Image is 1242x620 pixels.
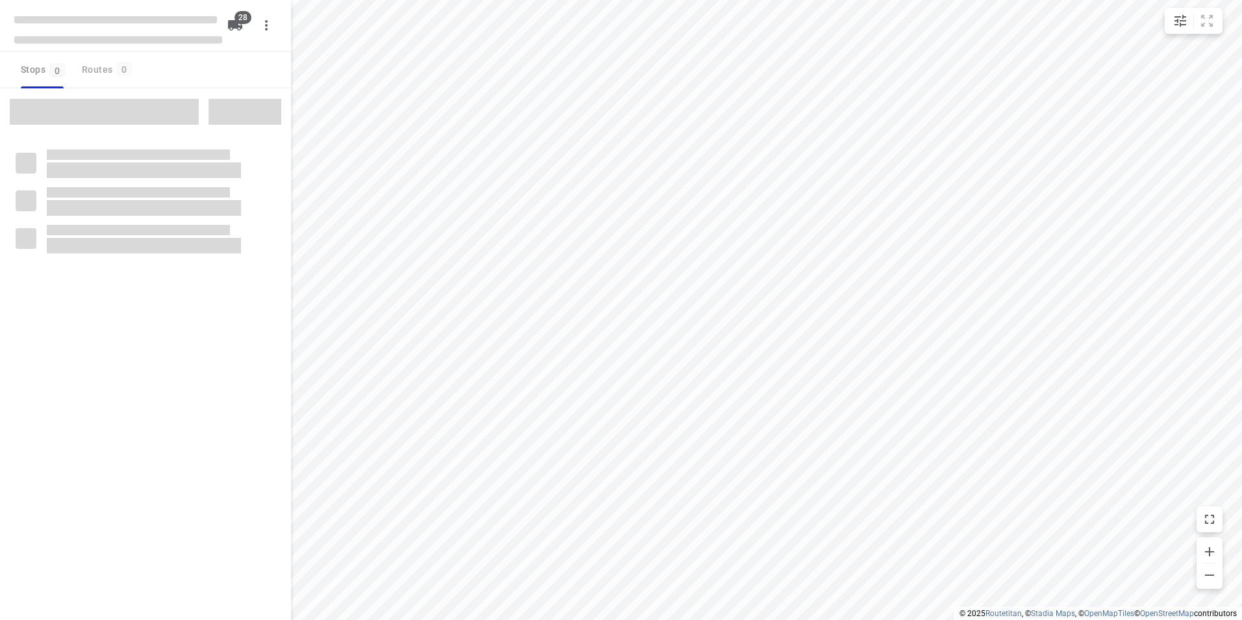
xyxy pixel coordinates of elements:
[985,609,1022,618] a: Routetitan
[1167,8,1193,34] button: Map settings
[1031,609,1075,618] a: Stadia Maps
[959,609,1237,618] li: © 2025 , © , © © contributors
[1084,609,1134,618] a: OpenMapTiles
[1165,8,1223,34] div: small contained button group
[1140,609,1194,618] a: OpenStreetMap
